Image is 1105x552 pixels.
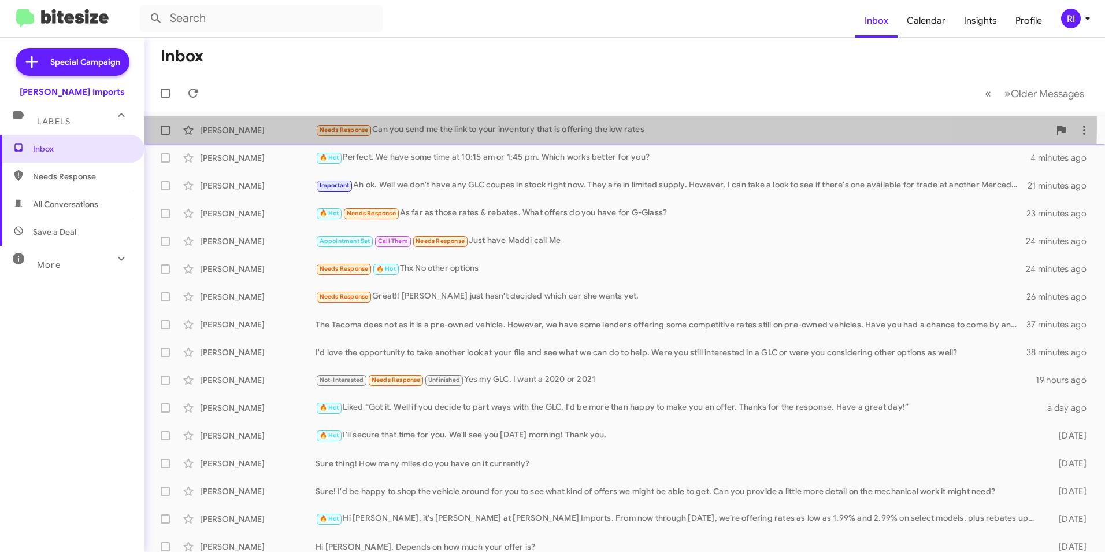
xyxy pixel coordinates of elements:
span: » [1004,86,1011,101]
span: Needs Response [33,171,131,182]
span: Call Them [378,237,408,245]
span: 🔥 Hot [376,265,396,273]
div: 38 minutes ago [1026,347,1096,358]
span: Appointment Set [320,237,370,245]
div: Hi [PERSON_NAME], it’s [PERSON_NAME] at [PERSON_NAME] Imports. From now through [DATE], we’re off... [316,512,1040,525]
div: [PERSON_NAME] [200,347,316,358]
span: Inbox [33,143,131,154]
span: Not-Interested [320,376,364,384]
div: [PERSON_NAME] [200,485,316,497]
a: Inbox [855,4,898,38]
div: [PERSON_NAME] [200,124,316,136]
div: As far as those rates & rebates. What offers do you have for G-Glass? [316,207,1026,220]
div: 24 minutes ago [1026,235,1096,247]
span: Older Messages [1011,87,1084,100]
div: 37 minutes ago [1026,319,1096,330]
div: [PERSON_NAME] [200,319,316,330]
div: 24 minutes ago [1026,263,1096,275]
div: RI [1061,9,1081,28]
div: 26 minutes ago [1026,291,1096,303]
div: Just have Maddi call Me [316,234,1026,248]
div: [PERSON_NAME] [200,402,316,414]
div: [PERSON_NAME] [200,291,316,303]
span: Needs Response [372,376,421,384]
div: I'll secure that time for you. We'll see you [DATE] morning! Thank you. [316,429,1040,442]
div: 19 hours ago [1036,374,1096,386]
div: [PERSON_NAME] [200,152,316,164]
span: 🔥 Hot [320,154,339,161]
div: [PERSON_NAME] [200,430,316,441]
div: Sure! I'd be happy to shop the vehicle around for you to see what kind of offers we might be able... [316,485,1040,497]
button: RI [1051,9,1092,28]
div: [PERSON_NAME] [200,235,316,247]
span: « [985,86,991,101]
div: [PERSON_NAME] [200,263,316,275]
button: Next [998,82,1091,105]
div: 23 minutes ago [1026,208,1096,219]
span: Needs Response [416,237,465,245]
div: [PERSON_NAME] [200,458,316,469]
span: Unfinished [428,376,460,384]
div: Sure thing! How many miles do you have on it currently? [316,458,1040,469]
div: I'd love the opportunity to take another look at your file and see what we can do to help. Were y... [316,347,1026,358]
button: Previous [978,82,998,105]
div: 4 minutes ago [1030,152,1096,164]
span: Needs Response [320,265,369,273]
div: 21 minutes ago [1028,180,1096,192]
div: The Tacoma does not as it is a pre-owned vehicle. However, we have some lenders offering some com... [316,319,1026,330]
div: a day ago [1040,402,1096,414]
div: Yes my GLC, I want a 2020 or 2021 [316,373,1036,387]
div: Ah ok. Well we don't have any GLC coupes in stock right now. They are in limited supply. However,... [316,179,1028,192]
div: Thx No other options [316,262,1026,275]
div: Perfect. We have some time at 10:15 am or 1:45 pm. Which works better for you? [316,151,1030,164]
h1: Inbox [161,47,203,65]
span: 🔥 Hot [320,515,339,522]
a: Profile [1006,4,1051,38]
nav: Page navigation example [978,82,1091,105]
span: All Conversations [33,198,98,210]
div: [PERSON_NAME] Imports [20,86,125,98]
div: [DATE] [1040,430,1096,441]
span: Needs Response [347,209,396,217]
div: [DATE] [1040,485,1096,497]
a: Special Campaign [16,48,129,76]
span: Special Campaign [50,56,120,68]
div: [PERSON_NAME] [200,208,316,219]
div: Can you send me the link to your inventory that is offering the low rates [316,123,1050,137]
span: More [37,260,61,270]
span: Needs Response [320,293,369,300]
span: 🔥 Hot [320,432,339,439]
span: Needs Response [320,126,369,134]
a: Calendar [898,4,955,38]
div: [DATE] [1040,458,1096,469]
div: Great!! [PERSON_NAME] just hasn't decided which car she wants yet. [316,290,1026,303]
div: [PERSON_NAME] [200,513,316,525]
input: Search [140,5,383,32]
div: Liked “Got it. Well if you decide to part ways with the GLC, I'd be more than happy to make you a... [316,401,1040,414]
span: 🔥 Hot [320,404,339,411]
span: Save a Deal [33,226,76,238]
div: [DATE] [1040,513,1096,525]
span: Labels [37,116,71,127]
div: [PERSON_NAME] [200,180,316,192]
span: Important [320,182,350,189]
div: [PERSON_NAME] [200,374,316,386]
a: Insights [955,4,1006,38]
span: 🔥 Hot [320,209,339,217]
